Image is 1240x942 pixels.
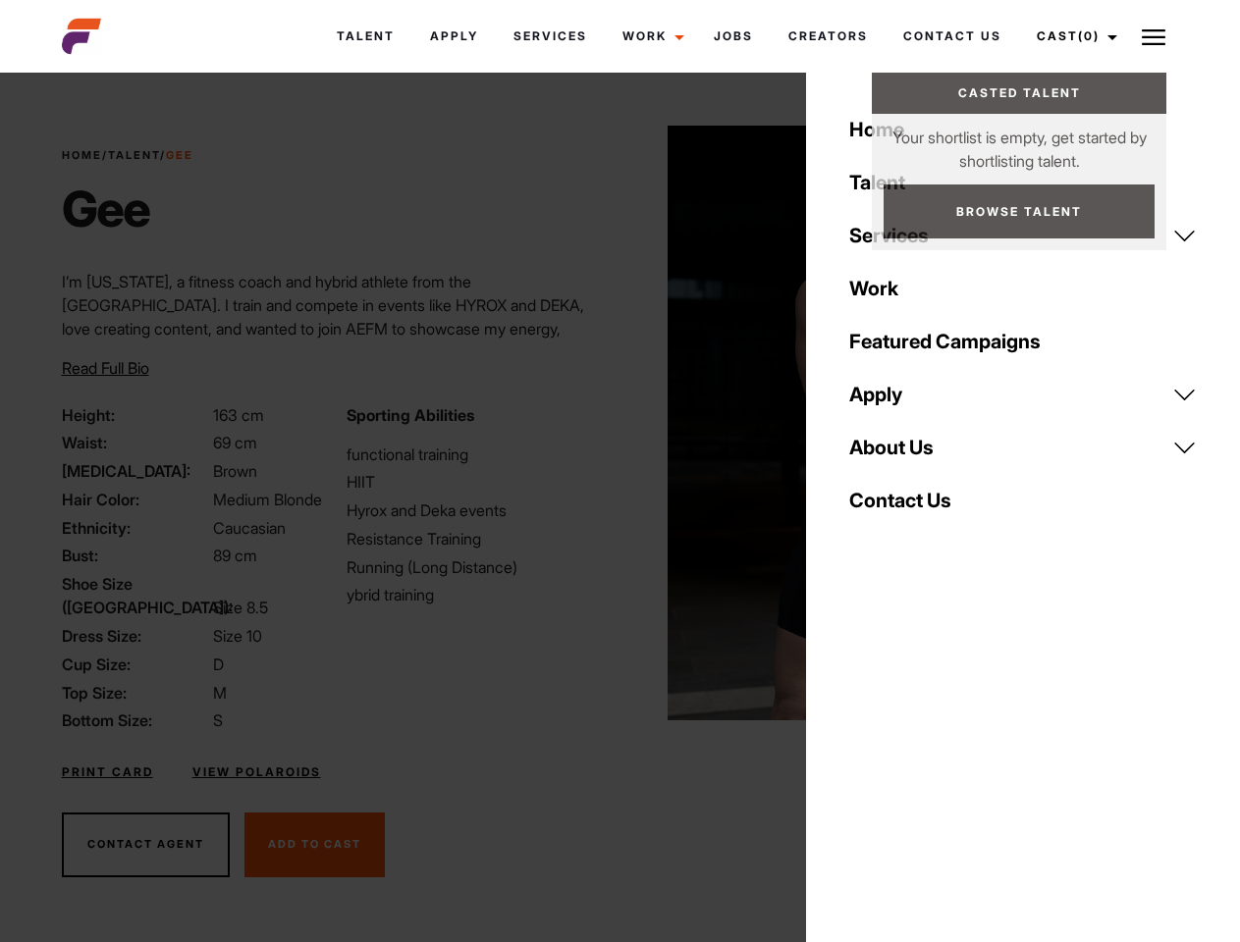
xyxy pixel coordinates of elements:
[62,516,209,540] span: Ethnicity:
[347,470,608,494] li: HIIT
[62,544,209,567] span: Bust:
[347,555,608,579] li: Running (Long Distance)
[1019,10,1129,63] a: Cast(0)
[62,431,209,454] span: Waist:
[62,624,209,648] span: Dress Size:
[62,459,209,483] span: [MEDICAL_DATA]:
[213,461,257,481] span: Brown
[62,681,209,705] span: Top Size:
[1142,26,1165,49] img: Burger icon
[496,10,605,63] a: Services
[213,598,268,617] span: Size 8.5
[837,421,1209,474] a: About Us
[837,368,1209,421] a: Apply
[62,270,609,364] p: I’m [US_STATE], a fitness coach and hybrid athlete from the [GEOGRAPHIC_DATA]. I train and compet...
[605,10,696,63] a: Work
[886,10,1019,63] a: Contact Us
[213,654,224,674] span: D
[319,10,412,63] a: Talent
[872,73,1166,114] a: Casted Talent
[347,405,474,425] strong: Sporting Abilities
[213,546,257,565] span: 89 cm
[771,10,886,63] a: Creators
[62,488,209,511] span: Hair Color:
[213,626,262,646] span: Size 10
[213,683,227,703] span: M
[62,356,149,380] button: Read Full Bio
[62,812,230,877] button: Contact Agent
[347,498,608,522] li: Hyrox and Deka events
[412,10,496,63] a: Apply
[108,148,160,162] a: Talent
[62,17,101,56] img: cropped-aefm-brand-fav-22-square.png
[347,583,608,606] li: ybrid training
[62,148,102,162] a: Home
[244,812,385,877] button: Add To Cast
[1078,28,1100,43] span: (0)
[62,180,193,238] h1: Gee
[837,103,1209,156] a: Home
[837,209,1209,262] a: Services
[213,405,264,425] span: 163 cm
[872,114,1166,173] p: Your shortlist is empty, get started by shortlisting talent.
[62,763,153,781] a: Print Card
[62,653,209,676] span: Cup Size:
[166,148,193,162] strong: Gee
[213,710,223,730] span: S
[62,147,193,164] span: / /
[884,184,1155,238] a: Browse Talent
[268,837,361,851] span: Add To Cast
[62,572,209,619] span: Shoe Size ([GEOGRAPHIC_DATA]):
[347,527,608,550] li: Resistance Training
[837,262,1209,315] a: Work
[347,443,608,466] li: functional training
[213,518,286,538] span: Caucasian
[62,403,209,427] span: Height:
[696,10,771,63] a: Jobs
[62,358,149,378] span: Read Full Bio
[213,490,322,509] span: Medium Blonde
[837,474,1209,527] a: Contact Us
[837,156,1209,209] a: Talent
[837,315,1209,368] a: Featured Campaigns
[62,708,209,732] span: Bottom Size:
[192,763,321,781] a: View Polaroids
[213,433,257,452] span: 69 cm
